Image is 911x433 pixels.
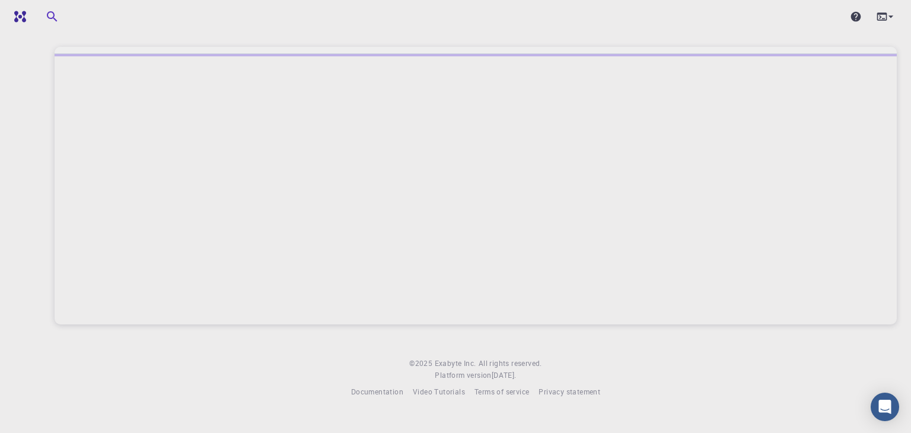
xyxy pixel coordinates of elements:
span: Terms of service [474,387,529,396]
img: logo [9,11,26,23]
span: [DATE] . [492,370,517,380]
a: Exabyte Inc. [435,358,476,370]
a: [DATE]. [492,370,517,381]
span: Video Tutorials [413,387,465,396]
div: Open Intercom Messenger [871,393,899,421]
span: All rights reserved. [479,358,542,370]
span: Privacy statement [539,387,600,396]
a: Documentation [351,386,403,398]
span: Documentation [351,387,403,396]
span: Platform version [435,370,491,381]
a: Video Tutorials [413,386,465,398]
span: © 2025 [409,358,434,370]
a: Terms of service [474,386,529,398]
span: Exabyte Inc. [435,358,476,368]
a: Privacy statement [539,386,600,398]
